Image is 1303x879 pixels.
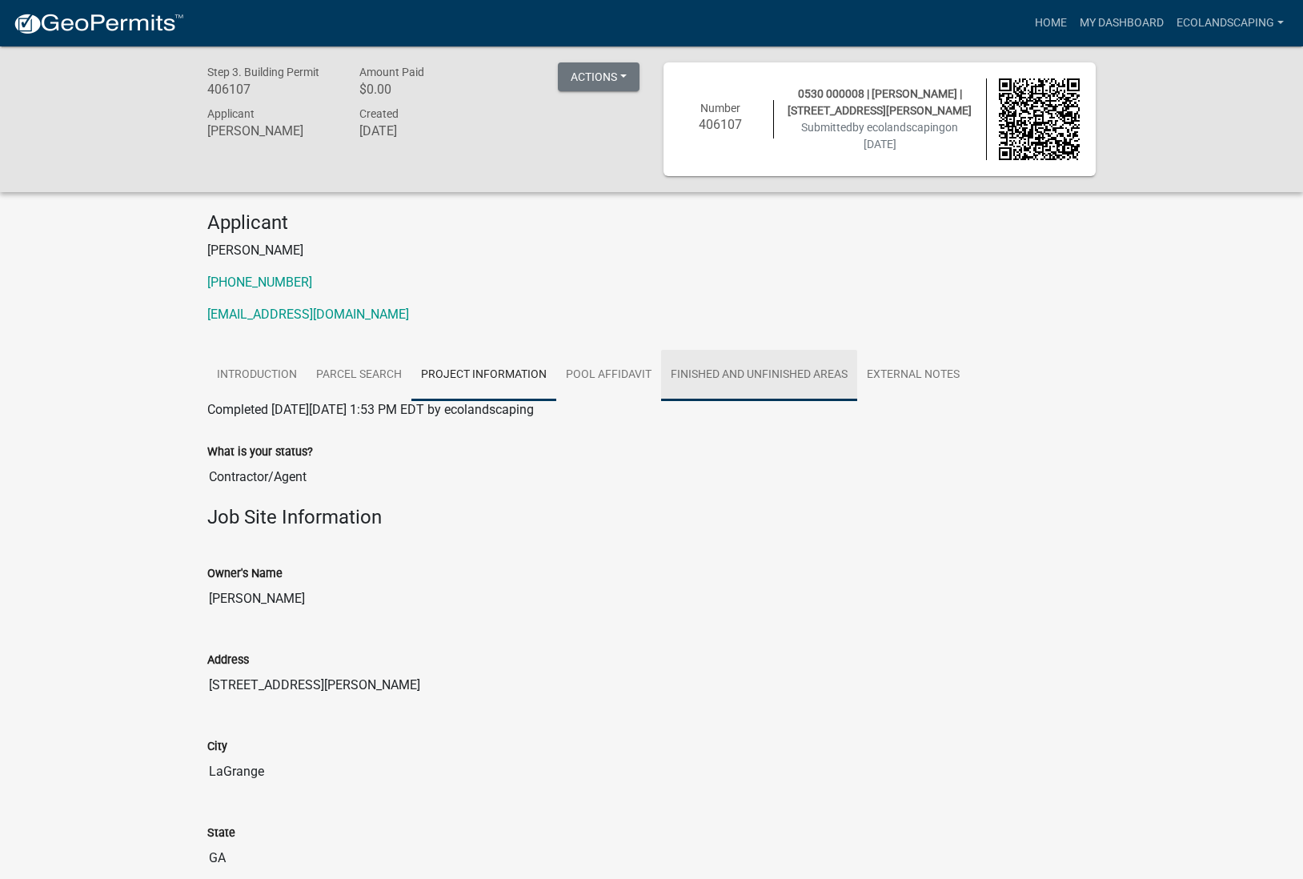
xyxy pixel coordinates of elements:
[207,275,312,290] a: [PHONE_NUMBER]
[207,107,255,120] span: Applicant
[1028,8,1073,38] a: Home
[661,350,857,401] a: Finished and Unfinished Areas
[207,241,1096,260] p: [PERSON_NAME]
[558,62,639,91] button: Actions
[857,350,969,401] a: External Notes
[207,307,409,322] a: [EMAIL_ADDRESS][DOMAIN_NAME]
[359,66,424,78] span: Amount Paid
[999,78,1080,160] img: QR code
[852,121,945,134] span: by ecolandscaping
[207,82,335,97] h6: 406107
[411,350,556,401] a: Project Information
[207,506,1096,529] h4: Job Site Information
[788,87,972,117] span: 0530 000008 | [PERSON_NAME] | [STREET_ADDRESS][PERSON_NAME]
[207,66,319,78] span: Step 3. Building Permit
[207,447,313,458] label: What is your status?
[207,211,1096,235] h4: Applicant
[700,102,740,114] span: Number
[207,655,249,666] label: Address
[207,741,227,753] label: City
[207,828,235,839] label: State
[359,123,487,138] h6: [DATE]
[801,121,958,151] span: Submitted on [DATE]
[359,82,487,97] h6: $0.00
[207,402,534,417] span: Completed [DATE][DATE] 1:53 PM EDT by ecolandscaping
[1073,8,1170,38] a: My Dashboard
[207,568,283,580] label: Owner's Name
[207,123,335,138] h6: [PERSON_NAME]
[680,117,761,132] h6: 406107
[207,350,307,401] a: Introduction
[359,107,399,120] span: Created
[307,350,411,401] a: Parcel search
[556,350,661,401] a: Pool Affidavit
[1170,8,1290,38] a: ecolandscaping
